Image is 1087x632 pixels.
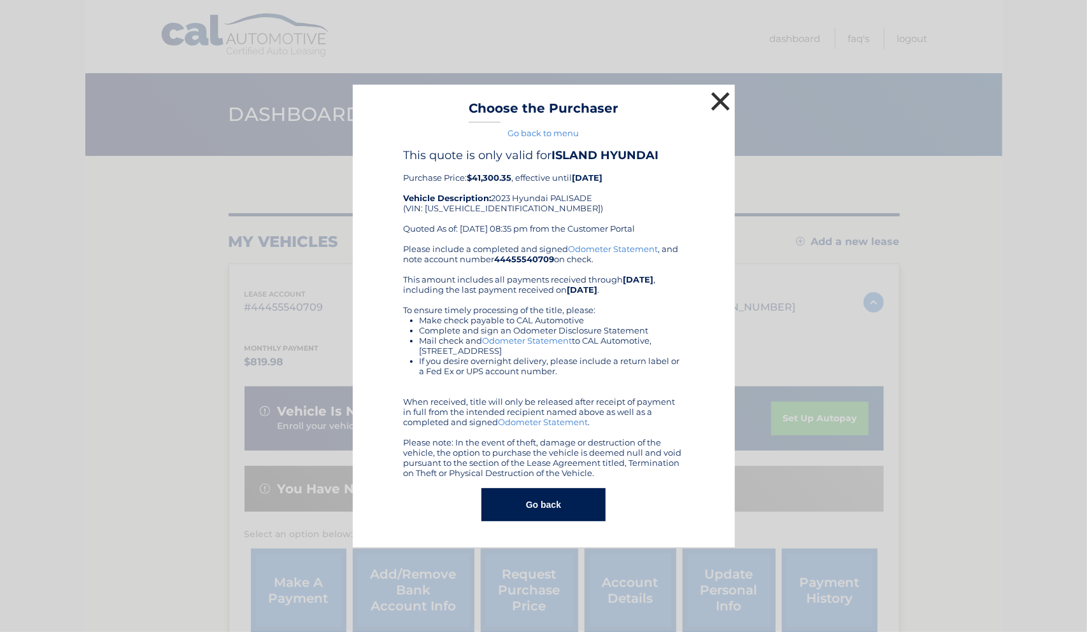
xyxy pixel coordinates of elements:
li: Make check payable to CAL Automotive [420,315,684,325]
li: Complete and sign an Odometer Disclosure Statement [420,325,684,335]
b: [DATE] [567,284,598,295]
div: Please include a completed and signed , and note account number on check. This amount includes al... [404,244,684,478]
b: ISLAND HYUNDAI [552,148,659,162]
button: × [708,88,734,114]
strong: Vehicle Description: [404,193,492,203]
a: Odometer Statement [483,335,572,346]
b: [DATE] [623,274,654,284]
button: Go back [481,488,606,521]
li: Mail check and to CAL Automotive, [STREET_ADDRESS] [420,335,684,356]
h3: Choose the Purchaser [469,101,618,123]
li: If you desire overnight delivery, please include a return label or a Fed Ex or UPS account number. [420,356,684,376]
a: Go back to menu [508,128,579,138]
h4: This quote is only valid for [404,148,684,162]
b: 44455540709 [495,254,555,264]
div: Purchase Price: , effective until 2023 Hyundai PALISADE (VIN: [US_VEHICLE_IDENTIFICATION_NUMBER])... [404,148,684,244]
b: $41,300.35 [467,172,512,183]
a: Odometer Statement [499,417,588,427]
b: [DATE] [572,172,603,183]
a: Odometer Statement [569,244,658,254]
